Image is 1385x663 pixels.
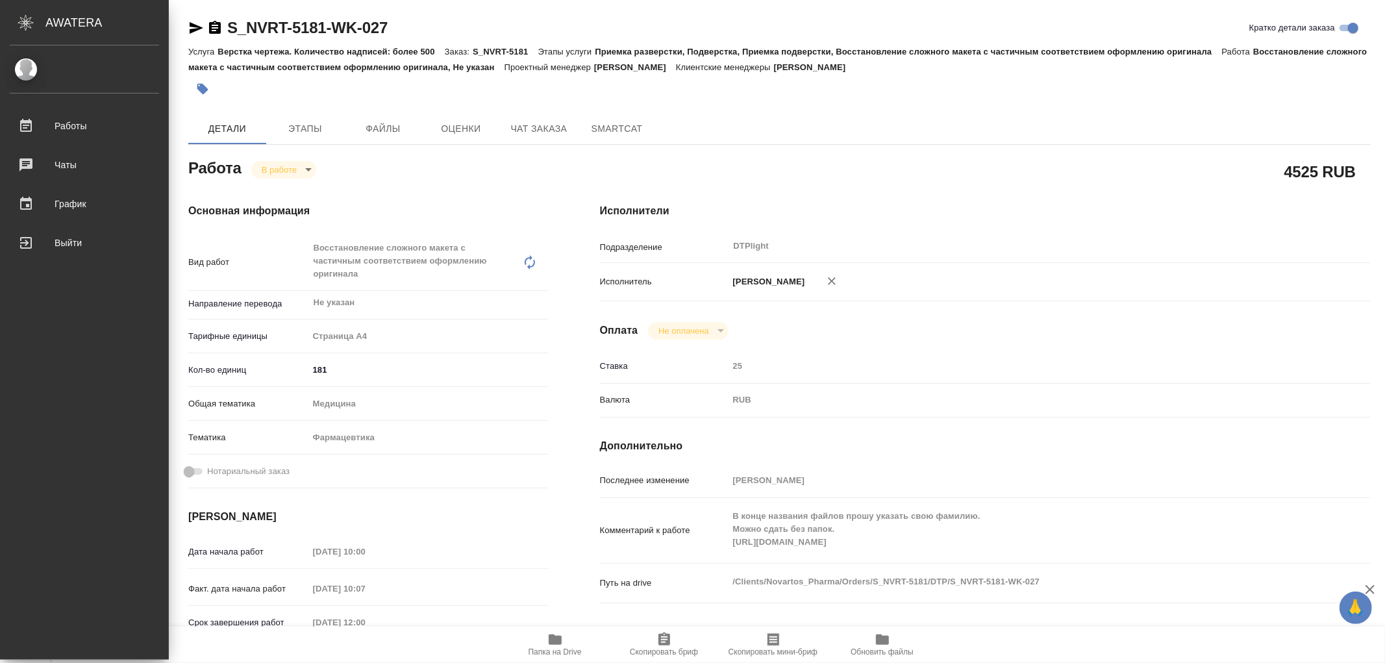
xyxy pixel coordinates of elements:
[729,357,1306,375] input: Пустое поле
[188,75,217,103] button: Добавить тэг
[3,188,166,220] a: График
[308,325,548,347] div: Страница А4
[1345,594,1367,621] span: 🙏
[586,121,648,137] span: SmartCat
[729,571,1306,593] textarea: /Clients/Novartos_Pharma/Orders/S_NVRT-5181/DTP/S_NVRT-5181-WK-027
[501,627,610,663] button: Папка на Drive
[188,364,308,377] p: Кол-во единиц
[430,121,492,137] span: Оценки
[45,10,169,36] div: AWATERA
[505,62,594,72] p: Проектный менеджер
[630,647,698,657] span: Скопировать бриф
[258,164,301,175] button: В работе
[1340,592,1372,624] button: 🙏
[774,62,856,72] p: [PERSON_NAME]
[729,647,817,657] span: Скопировать мини-бриф
[207,20,223,36] button: Скопировать ссылку
[600,275,729,288] p: Исполнитель
[188,47,218,56] p: Услуга
[729,275,805,288] p: [PERSON_NAME]
[600,524,729,537] p: Комментарий к работе
[188,509,548,525] h4: [PERSON_NAME]
[600,360,729,373] p: Ставка
[600,323,638,338] h4: Оплата
[655,325,712,336] button: Не оплачена
[594,62,676,72] p: [PERSON_NAME]
[648,322,728,340] div: В работе
[308,360,548,379] input: ✎ Введи что-нибудь
[274,121,336,137] span: Этапы
[600,474,729,487] p: Последнее изменение
[1221,47,1253,56] p: Работа
[729,471,1306,490] input: Пустое поле
[529,647,582,657] span: Папка на Drive
[10,194,159,214] div: График
[188,616,308,629] p: Срок завершения работ
[600,203,1371,219] h4: Исполнители
[188,155,242,179] h2: Работа
[188,545,308,558] p: Дата начала работ
[729,505,1306,553] textarea: В конце названия файлов прошу указать свою фамилию. Можно сдать без папок. [URL][DOMAIN_NAME]
[817,267,846,295] button: Удалить исполнителя
[207,465,290,478] span: Нотариальный заказ
[308,393,548,415] div: Медицина
[595,47,1221,56] p: Приемка разверстки, Подверстка, Приемка подверстки, Восстановление сложного макета с частичным со...
[600,577,729,590] p: Путь на drive
[3,149,166,181] a: Чаты
[610,627,719,663] button: Скопировать бриф
[445,47,473,56] p: Заказ:
[600,438,1371,454] h4: Дополнительно
[600,394,729,407] p: Валюта
[188,582,308,595] p: Факт. дата начала работ
[473,47,538,56] p: S_NVRT-5181
[10,233,159,253] div: Выйти
[352,121,414,137] span: Файлы
[3,110,166,142] a: Работы
[10,116,159,136] div: Работы
[196,121,258,137] span: Детали
[188,330,308,343] p: Тарифные единицы
[308,579,422,598] input: Пустое поле
[719,627,828,663] button: Скопировать мини-бриф
[600,241,729,254] p: Подразделение
[3,227,166,259] a: Выйти
[188,431,308,444] p: Тематика
[308,427,548,449] div: Фармацевтика
[188,297,308,310] p: Направление перевода
[538,47,595,56] p: Этапы услуги
[508,121,570,137] span: Чат заказа
[851,647,914,657] span: Обновить файлы
[1284,160,1356,182] h2: 4525 RUB
[828,627,937,663] button: Обновить файлы
[188,20,204,36] button: Скопировать ссылку для ЯМессенджера
[676,62,774,72] p: Клиентские менеджеры
[188,203,548,219] h4: Основная информация
[188,397,308,410] p: Общая тематика
[227,19,388,36] a: S_NVRT-5181-WK-027
[218,47,444,56] p: Верстка чертежа. Количество надписей: более 500
[308,542,422,561] input: Пустое поле
[308,613,422,632] input: Пустое поле
[10,155,159,175] div: Чаты
[188,256,308,269] p: Вид работ
[1249,21,1335,34] span: Кратко детали заказа
[251,161,316,179] div: В работе
[729,389,1306,411] div: RUB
